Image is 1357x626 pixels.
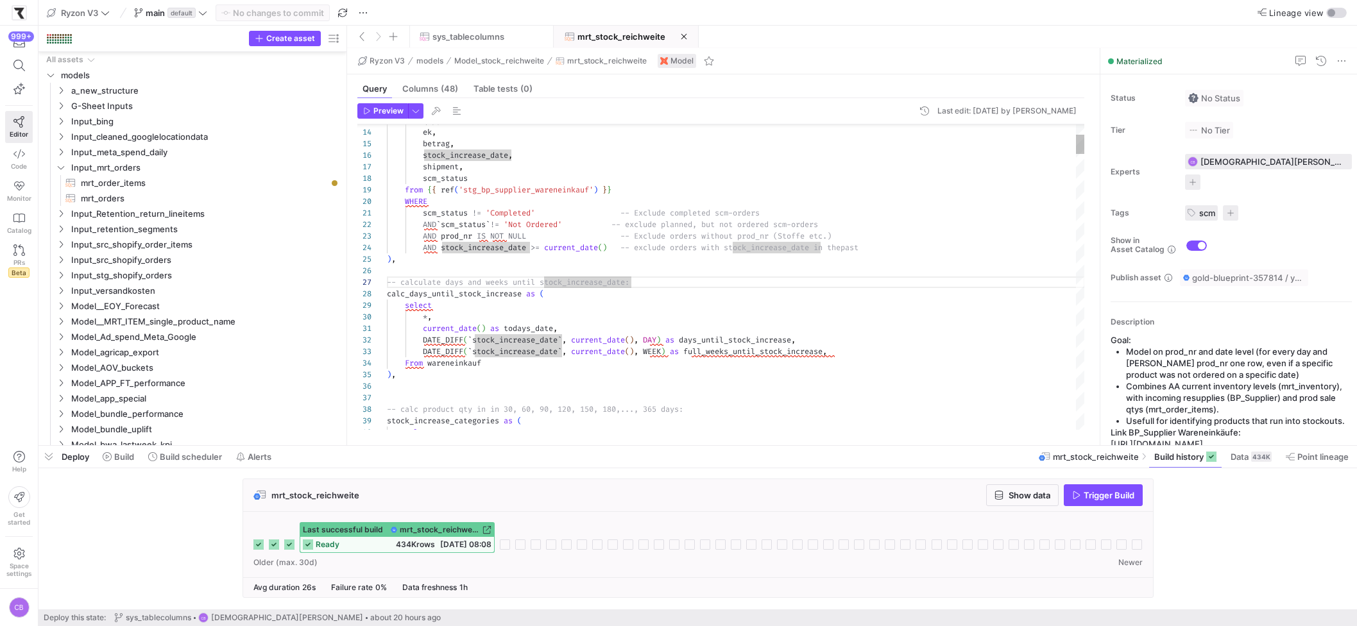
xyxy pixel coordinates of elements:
[432,127,436,137] span: ,
[490,219,499,230] span: !=
[520,85,533,93] span: (0)
[679,335,791,345] span: days_until_stock_increase
[44,4,113,21] button: Ryzon V3
[357,207,371,219] div: 21
[607,185,611,195] span: }
[230,446,277,468] button: Alerts
[357,288,371,300] div: 28
[370,613,441,622] span: about 20 hours ago
[387,404,611,414] span: -- calc product qty in in 30, 60, 90, 120, 150, 18
[370,56,405,65] span: Ryzon V3
[71,330,339,344] span: Model_Ad_spend_Meta_Google
[44,175,341,190] div: Press SPACE to select this row.
[405,185,423,195] span: from
[490,231,504,241] span: NOT
[375,582,387,592] span: 0%
[1185,122,1233,139] button: No tierNo Tier
[1200,156,1347,167] span: [DEMOGRAPHIC_DATA][PERSON_NAME]
[44,221,341,237] div: Press SPACE to select this row.
[504,219,562,230] span: 'Not Ordered'
[391,254,396,264] span: ,
[625,346,629,357] span: (
[1148,446,1222,468] button: Build history
[355,53,408,69] button: Ryzon V3
[71,422,339,437] span: Model_bundle_uplift
[468,335,472,345] span: `
[986,484,1059,506] button: Show data
[423,162,459,172] span: shipment
[441,219,486,230] span: scm_status
[44,391,341,406] div: Press SPACE to select this row.
[531,242,540,253] span: >=
[477,323,481,334] span: (
[440,539,491,549] span: [DATE] 08:08
[436,219,441,230] span: `
[44,421,341,437] div: Press SPACE to select this row.
[1118,558,1143,567] span: Newer
[427,312,432,322] span: ,
[10,130,28,138] span: Editor
[71,207,339,221] span: Input_Retention_return_lineitems
[71,268,339,283] span: Input_stg_shopify_orders
[357,380,371,392] div: 36
[620,208,760,218] span: -- Exclude completed scm-orders
[5,2,33,24] a: https://storage.googleapis.com/y42-prod-data-exchange/images/sBsRsYb6BHzNxH9w4w8ylRuridc3cmH4JEFn...
[71,299,339,314] span: Model__EOY_Forecast
[593,185,598,195] span: )
[472,335,558,345] span: stock_increase_date
[1111,439,1203,450] a: [URL][DOMAIN_NAME]
[357,323,371,334] div: 31
[409,26,553,47] button: sys_tablecolumns
[562,346,567,357] span: ,
[44,67,341,83] div: Press SPACE to select this row.
[463,335,468,345] span: (
[81,191,327,206] span: mrt_orders​​​​​​​​​​
[44,52,341,67] div: Press SPACE to select this row.
[1199,208,1215,218] span: scm
[44,252,341,267] div: Press SPACE to select this row.
[71,437,339,452] span: Model_bwa_lastweek_kpi
[620,231,832,241] span: -- Exclude orders without prod_nr (Stoffe etc.)
[61,68,339,83] span: models
[400,525,480,534] span: mrt_stock_reichweite
[44,314,341,329] div: Press SPACE to select this row.
[634,335,638,345] span: ,
[71,283,339,298] span: Input_versandkosten
[44,298,341,314] div: Press SPACE to select this row.
[661,346,665,357] span: )
[459,582,468,592] span: 1h
[316,540,339,549] span: ready
[629,335,634,345] span: )
[423,346,463,357] span: DATE_DIFF
[937,106,1077,115] div: Last edit: [DATE] by [PERSON_NAME]
[61,8,98,18] span: Ryzon V3
[5,143,33,175] a: Code
[459,185,593,195] span: 'stg_bp_supplier_wareneinkauf'
[432,31,504,42] span: sys_tablecolumns
[44,114,341,129] div: Press SPACE to select this row.
[8,267,30,278] span: Beta
[416,56,443,65] span: models
[427,358,481,368] span: wareneinkauf
[486,208,535,218] span: 'Completed'
[1188,156,1198,167] div: CB
[13,258,25,266] span: PRs
[463,346,468,357] span: (
[1225,446,1277,468] button: Data434K
[357,173,371,184] div: 18
[423,323,477,334] span: current_date
[198,613,209,623] div: CB
[253,582,300,592] span: Avg duration
[413,53,447,69] button: models
[634,346,638,357] span: ,
[131,4,210,21] button: maindefault
[602,185,607,195] span: }
[387,289,522,299] span: calc_days_until_stock_increase
[423,219,436,230] span: AND
[114,452,134,462] span: Build
[1231,452,1249,462] span: Data
[11,465,27,473] span: Help
[167,8,196,18] span: default
[44,375,341,391] div: Press SPACE to select this row.
[81,176,327,190] span: mrt_order_items​​​​​​​​​​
